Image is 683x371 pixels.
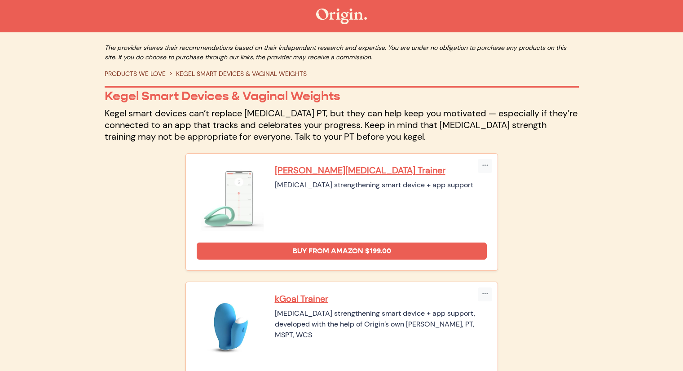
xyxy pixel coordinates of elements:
img: kGoal Trainer [197,293,264,360]
img: The Origin Shop [316,9,367,24]
a: [PERSON_NAME][MEDICAL_DATA] Trainer [275,164,487,176]
div: [MEDICAL_DATA] strengthening smart device + app support, developed with the help of Origin’s own ... [275,308,487,340]
img: Elvie Pelvic Floor Trainer [197,164,264,232]
p: Kegel Smart Devices & Vaginal Weights [105,88,579,104]
a: kGoal Trainer [275,293,487,305]
a: Buy from Amazon $199.00 [197,243,487,260]
a: PRODUCTS WE LOVE [105,70,166,78]
p: Kegel smart devices can’t replace [MEDICAL_DATA] PT, but they can help keep you motivated — espec... [105,107,579,142]
p: The provider shares their recommendations based on their independent research and expertise. You ... [105,43,579,62]
div: [MEDICAL_DATA] strengthening smart device + app support [275,180,487,190]
li: KEGEL SMART DEVICES & VAGINAL WEIGHTS [166,69,307,79]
